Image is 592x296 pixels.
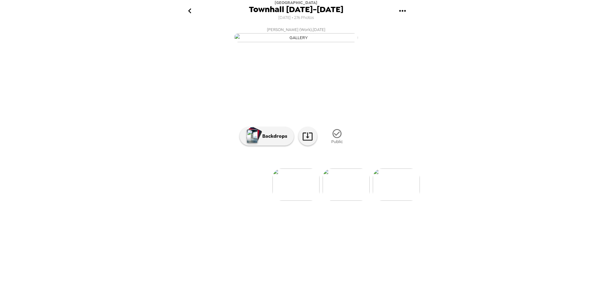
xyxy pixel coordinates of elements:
img: gallery [373,168,420,201]
p: Backdrops [259,132,287,140]
button: go back [180,1,200,21]
span: Townhall [DATE]-[DATE] [249,5,343,14]
img: gallery [234,33,358,42]
button: [PERSON_NAME] (Work),[DATE] [172,24,420,44]
span: [DATE] • 276 Photos [278,14,314,22]
button: gallery menu [392,1,412,21]
img: gallery [272,168,320,201]
button: Public [322,125,353,148]
span: [PERSON_NAME] (Work) , [DATE] [267,26,325,33]
button: Backdrops [240,127,294,146]
span: Public [331,139,343,144]
img: gallery [323,168,370,201]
